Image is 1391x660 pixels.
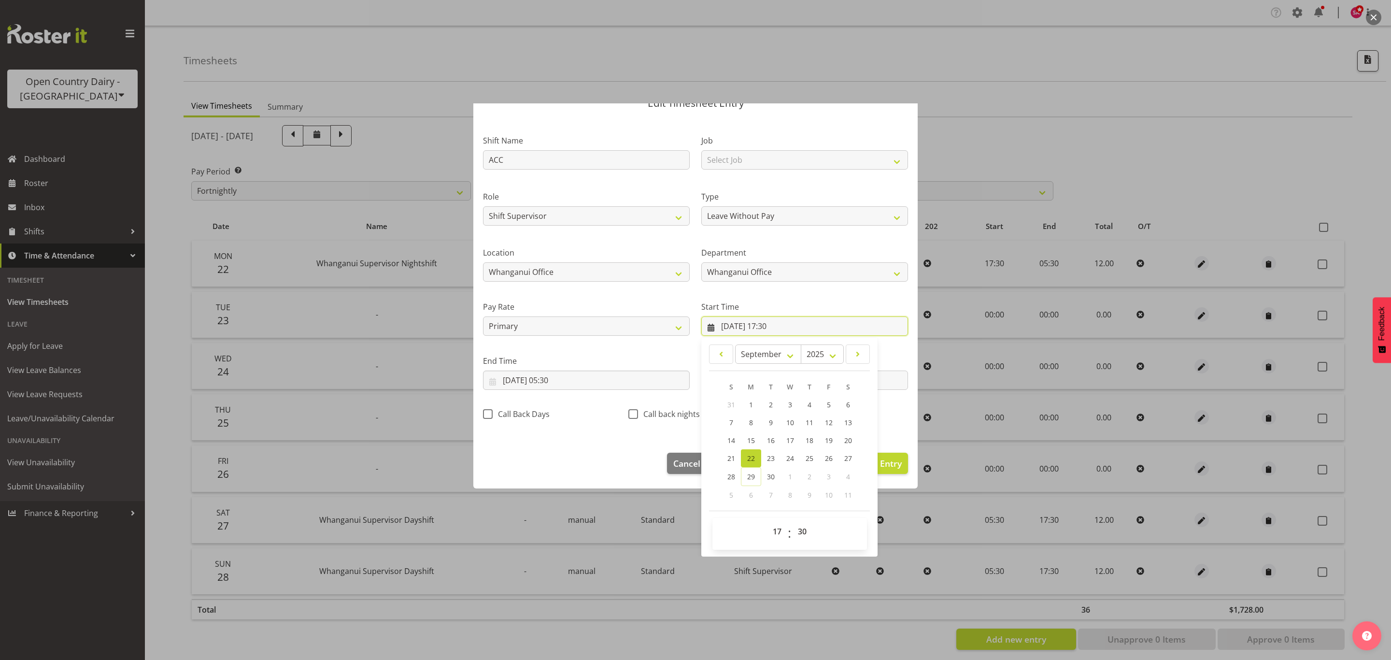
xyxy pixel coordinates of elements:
span: 30 [767,472,775,481]
span: 12 [825,418,833,427]
a: 4 [800,396,819,414]
a: 13 [838,414,858,431]
span: Call back nights [638,409,700,419]
a: 25 [800,449,819,467]
span: 26 [825,454,833,463]
span: 6 [749,490,753,500]
label: Shift Name [483,135,690,146]
a: 17 [781,431,800,449]
a: 7 [722,414,741,431]
span: 21 [727,454,735,463]
img: help-xxl-2.png [1362,631,1372,641]
a: 26 [819,449,838,467]
label: Type [701,191,908,202]
a: 22 [741,449,761,467]
p: Edit Timesheet Entry [483,98,908,108]
a: 27 [838,449,858,467]
label: Role [483,191,690,202]
span: 27 [844,454,852,463]
input: Shift Name [483,150,690,170]
span: 4 [846,472,850,481]
a: 29 [741,467,761,486]
a: 9 [761,414,781,431]
span: 28 [727,472,735,481]
span: 10 [786,418,794,427]
label: Department [701,247,908,258]
span: 18 [806,436,813,445]
button: Feedback - Show survey [1373,297,1391,363]
span: 25 [806,454,813,463]
span: 5 [827,400,831,409]
span: 3 [827,472,831,481]
span: 2 [808,472,811,481]
span: 31 [727,400,735,409]
a: 21 [722,449,741,467]
span: 5 [729,490,733,500]
span: T [769,382,773,391]
a: 10 [781,414,800,431]
span: 6 [846,400,850,409]
label: Location [483,247,690,258]
span: W [787,382,793,391]
span: 24 [786,454,794,463]
span: 1 [788,472,792,481]
a: 16 [761,431,781,449]
a: 14 [722,431,741,449]
span: M [748,382,754,391]
a: 12 [819,414,838,431]
span: 15 [747,436,755,445]
span: 11 [844,490,852,500]
span: 23 [767,454,775,463]
label: End Time [483,355,690,367]
span: 10 [825,490,833,500]
input: Click to select... [701,316,908,336]
span: 8 [788,490,792,500]
span: 14 [727,436,735,445]
span: 16 [767,436,775,445]
span: 22 [747,454,755,463]
a: 20 [838,431,858,449]
span: 19 [825,436,833,445]
span: 8 [749,418,753,427]
span: 2 [769,400,773,409]
span: Call Back Days [493,409,550,419]
span: F [827,382,830,391]
label: Pay Rate [483,301,690,313]
a: 30 [761,467,781,486]
a: 8 [741,414,761,431]
span: 3 [788,400,792,409]
a: 2 [761,396,781,414]
a: 19 [819,431,838,449]
span: 20 [844,436,852,445]
button: Cancel [667,453,707,474]
a: 11 [800,414,819,431]
label: Start Time [701,301,908,313]
span: 9 [808,490,811,500]
span: 7 [729,418,733,427]
a: 23 [761,449,781,467]
span: 4 [808,400,811,409]
a: 3 [781,396,800,414]
span: 13 [844,418,852,427]
a: 15 [741,431,761,449]
a: 6 [838,396,858,414]
span: 7 [769,490,773,500]
label: Job [701,135,908,146]
span: 29 [747,472,755,481]
span: 17 [786,436,794,445]
span: 9 [769,418,773,427]
input: Click to select... [483,371,690,390]
span: T [808,382,811,391]
a: 28 [722,467,741,486]
span: S [729,382,733,391]
a: 24 [781,449,800,467]
span: Feedback [1377,307,1386,341]
span: : [788,522,791,546]
span: S [846,382,850,391]
span: 1 [749,400,753,409]
span: Update Entry [848,458,902,469]
a: 18 [800,431,819,449]
span: 11 [806,418,813,427]
a: 1 [741,396,761,414]
a: 5 [819,396,838,414]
